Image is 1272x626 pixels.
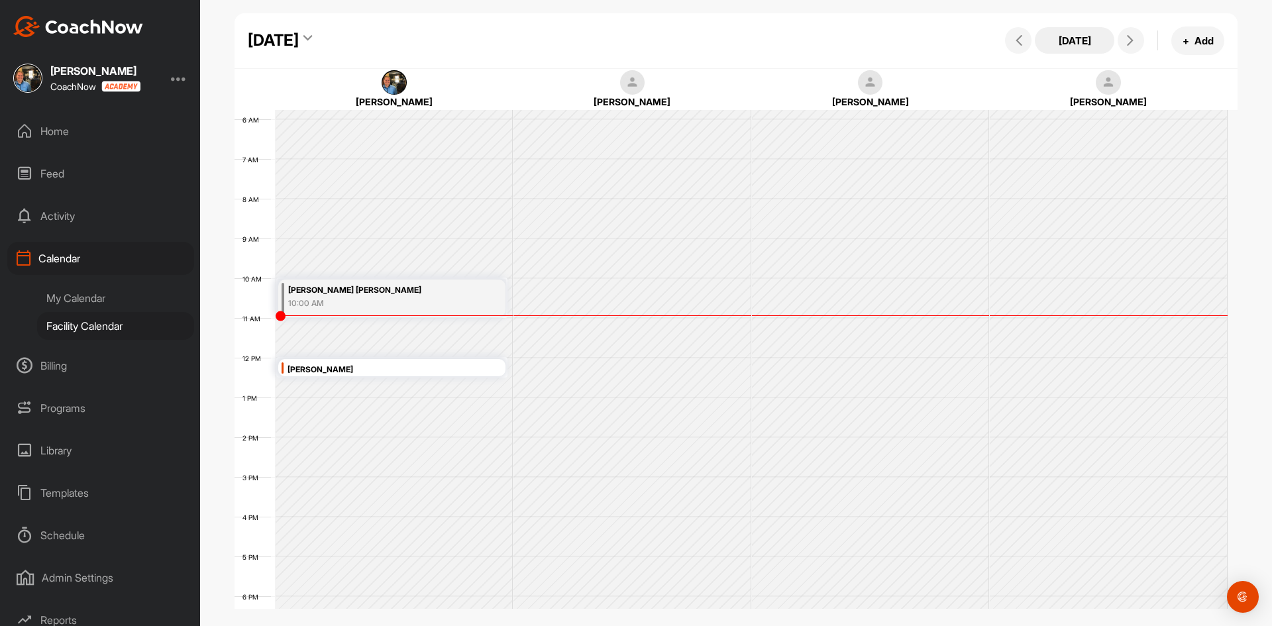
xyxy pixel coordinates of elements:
button: [DATE] [1035,27,1114,54]
img: square_default-ef6cabf814de5a2bf16c804365e32c732080f9872bdf737d349900a9daf73cf9.png [858,70,883,95]
div: [PERSON_NAME] [288,362,502,378]
div: Calendar [7,242,194,275]
div: Admin Settings [7,561,194,594]
div: 6 PM [235,593,272,601]
div: Open Intercom Messenger [1227,581,1259,613]
div: 4 PM [235,513,272,521]
div: Library [7,434,194,467]
div: 10 AM [235,275,275,283]
img: square_default-ef6cabf814de5a2bf16c804365e32c732080f9872bdf737d349900a9daf73cf9.png [1096,70,1121,95]
span: + [1183,34,1189,48]
img: square_3d18a0d2f31b7530a1d704ff81cbf021.jpg [13,64,42,93]
div: [PERSON_NAME] [771,95,969,109]
div: Programs [7,391,194,425]
div: 10:00 AM [288,297,465,309]
div: [PERSON_NAME] [PERSON_NAME] [288,283,465,298]
div: [DATE] [248,28,299,52]
img: CoachNow acadmey [101,81,140,92]
div: 5 PM [235,553,272,561]
div: [PERSON_NAME] [295,95,494,109]
div: 9 AM [235,235,272,243]
div: 11 AM [235,315,274,323]
div: CoachNow [50,81,140,92]
div: 3 PM [235,474,272,482]
div: Schedule [7,519,194,552]
div: 6 AM [235,116,272,124]
img: square_3d18a0d2f31b7530a1d704ff81cbf021.jpg [382,70,407,95]
div: 2 PM [235,434,272,442]
div: Feed [7,157,194,190]
div: [PERSON_NAME] [1010,95,1208,109]
div: Templates [7,476,194,509]
img: square_default-ef6cabf814de5a2bf16c804365e32c732080f9872bdf737d349900a9daf73cf9.png [620,70,645,95]
div: 8 AM [235,195,272,203]
img: CoachNow [13,16,143,37]
button: +Add [1171,26,1224,55]
div: [PERSON_NAME] [533,95,731,109]
div: 12 PM [235,354,274,362]
div: 7 AM [235,156,272,164]
div: My Calendar [37,284,194,312]
div: Activity [7,199,194,233]
div: Facility Calendar [37,312,194,340]
div: [PERSON_NAME] [50,66,140,76]
div: Billing [7,349,194,382]
div: 1 PM [235,394,270,402]
div: Home [7,115,194,148]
